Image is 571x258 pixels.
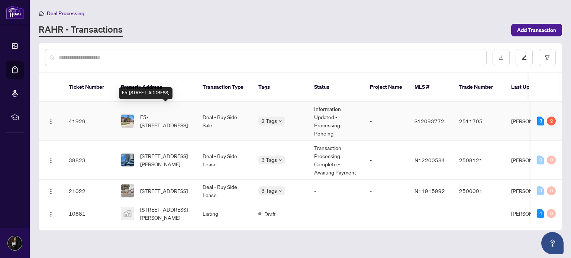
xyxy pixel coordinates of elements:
span: N11915992 [414,187,445,194]
span: [STREET_ADDRESS] [140,187,188,195]
th: Property Address [115,73,197,102]
span: 3 Tags [261,156,277,164]
td: - [364,141,409,180]
img: Logo [48,158,54,164]
div: 0 [537,186,544,195]
button: Logo [45,115,57,127]
a: RAHR - Transactions [39,23,123,37]
span: 2 Tags [261,117,277,125]
button: download [493,49,510,66]
th: Last Updated By [505,73,561,102]
td: Transaction Processing Complete - Awaiting Payment [308,141,364,180]
span: home [39,11,44,16]
span: down [278,189,282,193]
th: Project Name [364,73,409,102]
span: [STREET_ADDRESS][PERSON_NAME] [140,152,191,168]
th: MLS # [409,73,453,102]
td: - [364,102,409,141]
td: 21022 [63,180,115,202]
img: Profile Icon [8,236,22,250]
button: Add Transaction [511,24,562,36]
span: down [278,158,282,162]
td: [PERSON_NAME] [505,202,561,225]
button: Logo [45,154,57,166]
td: - [364,180,409,202]
span: N12200584 [414,157,445,163]
td: [PERSON_NAME] [505,102,561,141]
td: [PERSON_NAME] [505,141,561,180]
span: down [278,119,282,123]
img: thumbnail-img [121,207,134,220]
td: 38823 [63,141,115,180]
td: Deal - Buy Side Sale [197,102,252,141]
span: Deal Processing [47,10,84,17]
img: Logo [48,211,54,217]
div: E5-[STREET_ADDRESS] [119,87,172,99]
img: thumbnail-img [121,115,134,127]
img: thumbnail-img [121,184,134,197]
td: Information Updated - Processing Pending [308,102,364,141]
td: - [308,180,364,202]
td: 2500001 [453,180,505,202]
span: Add Transaction [517,24,556,36]
span: Draft [264,210,276,218]
img: Logo [48,119,54,125]
td: - [453,202,505,225]
th: Transaction Type [197,73,252,102]
th: Trade Number [453,73,505,102]
div: 0 [547,156,556,164]
th: Ticket Number [63,73,115,102]
button: Open asap [541,232,564,254]
span: S12093772 [414,118,444,124]
td: Deal - Buy Side Lease [197,180,252,202]
span: filter [545,55,550,60]
button: Logo [45,185,57,197]
div: 4 [537,209,544,218]
img: logo [6,6,24,19]
td: - [364,202,409,225]
td: 2508121 [453,141,505,180]
td: Listing [197,202,252,225]
span: 3 Tags [261,186,277,195]
button: edit [516,49,533,66]
td: 10881 [63,202,115,225]
span: E5-[STREET_ADDRESS] [140,113,191,129]
td: 2511705 [453,102,505,141]
th: Status [308,73,364,102]
td: - [308,202,364,225]
div: 2 [547,117,556,125]
button: filter [539,49,556,66]
div: 0 [547,209,556,218]
button: Logo [45,208,57,219]
div: 3 [537,117,544,125]
img: thumbnail-img [121,154,134,166]
td: 41929 [63,102,115,141]
td: Deal - Buy Side Lease [197,141,252,180]
td: [PERSON_NAME] [505,180,561,202]
div: 0 [537,156,544,164]
img: Logo [48,189,54,195]
span: [STREET_ADDRESS][PERSON_NAME] [140,205,191,222]
th: Tags [252,73,308,102]
div: 0 [547,186,556,195]
span: download [499,55,504,60]
span: edit [522,55,527,60]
